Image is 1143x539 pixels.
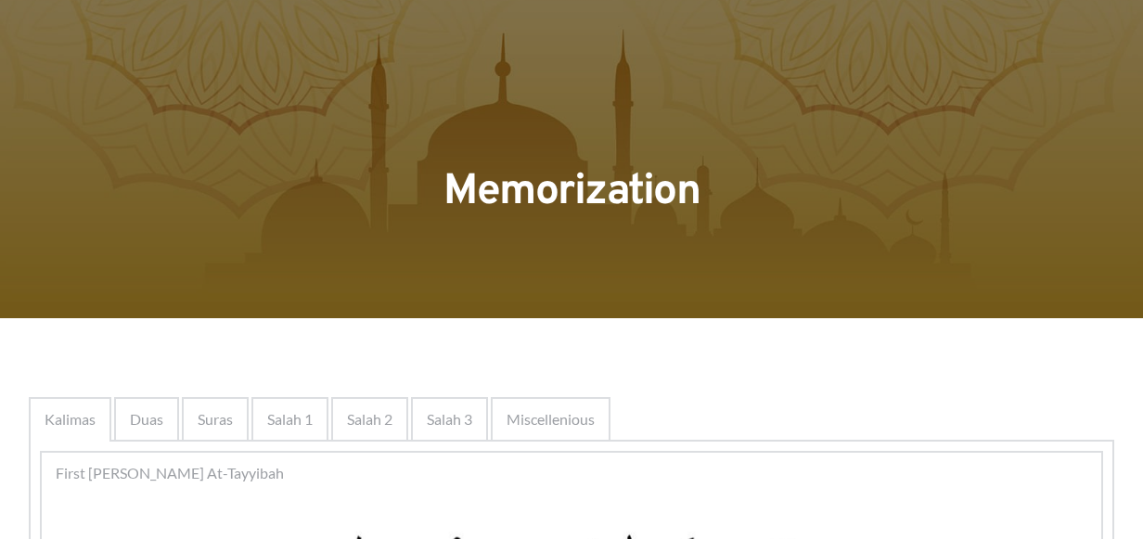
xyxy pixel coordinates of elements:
[56,462,284,484] span: First [PERSON_NAME] At-Tayyibah
[347,408,392,430] span: Salah 2
[267,408,313,430] span: Salah 1
[507,408,595,430] span: Miscellenious
[45,408,96,430] span: Kalimas
[198,408,233,430] span: Suras
[443,165,700,220] span: Memorization
[130,408,163,430] span: Duas
[427,408,472,430] span: Salah 3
